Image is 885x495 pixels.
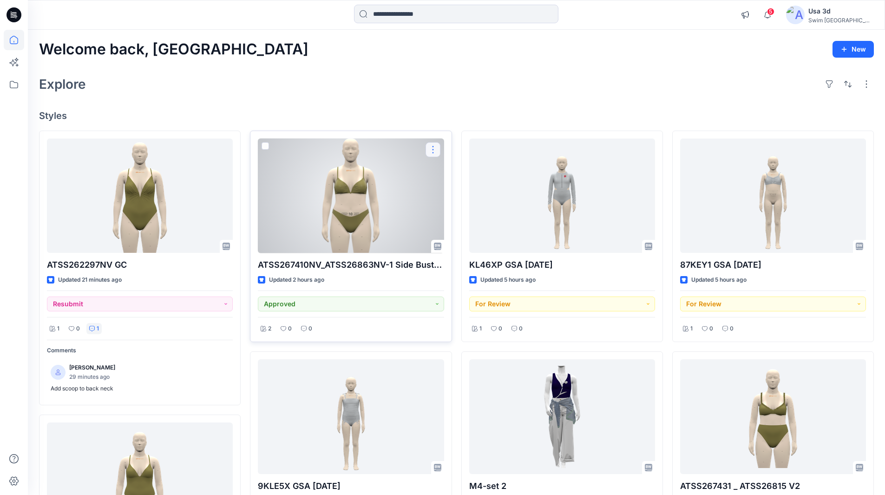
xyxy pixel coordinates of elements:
p: 2 [268,324,271,334]
p: 1 [57,324,59,334]
div: Usa 3d [808,6,873,17]
p: M4-set 2 [469,480,655,493]
p: 1 [479,324,482,334]
p: 1 [690,324,693,334]
a: 87KEY1 GSA 2025.8.7 [680,139,866,253]
p: 0 [730,324,734,334]
img: avatar [786,6,805,24]
p: 9KLE5X GSA [DATE] [258,480,444,493]
p: ATSS267410NV_ATSS26863NV-1 Side Bust Shirring Version [258,258,444,271]
p: 0 [76,324,80,334]
div: Swim [GEOGRAPHIC_DATA] [808,17,873,24]
a: ATSS267410NV_ATSS26863NV-1 Side Bust Shirring Version [258,139,444,253]
p: KL46XP GSA [DATE] [469,258,655,271]
svg: avatar [55,370,61,375]
p: Add scoop to back neck [51,384,229,394]
p: 87KEY1 GSA [DATE] [680,258,866,271]
span: 5 [767,8,774,15]
p: ATSS262297NV GC [47,258,233,271]
a: KL46XP GSA 2025.8.12 [469,139,655,253]
p: 29 minutes ago [69,372,115,382]
h2: Explore [39,77,86,92]
h4: Styles [39,110,874,121]
a: [PERSON_NAME]29 minutes agoAdd scoop to back neck [47,359,233,397]
a: ATSS262297NV GC [47,139,233,253]
button: New [833,41,874,58]
p: 0 [308,324,312,334]
a: 9KLE5X GSA 2025.07.31 [258,359,444,474]
p: Comments [47,346,233,356]
p: 1 [97,324,99,334]
p: Updated 5 hours ago [691,275,747,285]
p: Updated 5 hours ago [480,275,536,285]
p: [PERSON_NAME] [69,363,115,373]
a: M4-set 2 [469,359,655,474]
p: 0 [498,324,502,334]
p: ATSS267431 _ ATSS26815 V2 [680,480,866,493]
a: ATSS267431 _ ATSS26815 V2 [680,359,866,474]
p: 0 [288,324,292,334]
p: 0 [709,324,713,334]
p: Updated 21 minutes ago [58,275,122,285]
p: 0 [519,324,523,334]
p: Updated 2 hours ago [269,275,324,285]
h2: Welcome back, [GEOGRAPHIC_DATA] [39,41,308,58]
